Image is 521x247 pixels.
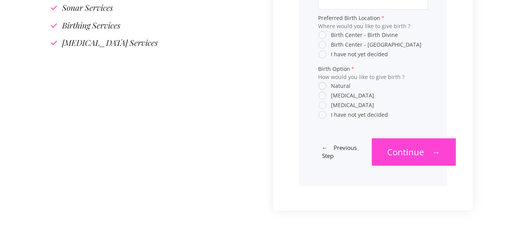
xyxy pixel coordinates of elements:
span: [MEDICAL_DATA] [319,92,374,99]
h4: [MEDICAL_DATA] Services [62,39,158,47]
span: I have not yet decided [319,111,388,118]
span: Natural [319,82,351,89]
span: Birth Center - Birth Divine [319,32,398,39]
span: [MEDICAL_DATA] [319,102,374,109]
span: I have not yet decided [319,51,388,58]
span: → [432,146,440,158]
p: Where would you like to give birth ? [318,24,428,29]
span: Preferred Birth Location [318,15,428,21]
p: How would you like to give birth ? [318,74,428,80]
span: Birth Option [318,66,428,72]
span: ← [322,144,328,151]
span: Birth Center - [GEOGRAPHIC_DATA] [319,41,422,48]
span: Continue [387,146,424,158]
h4: Sonar Services [62,3,113,12]
h4: Birthing Services [62,21,120,29]
span: Previous Step [322,144,357,160]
